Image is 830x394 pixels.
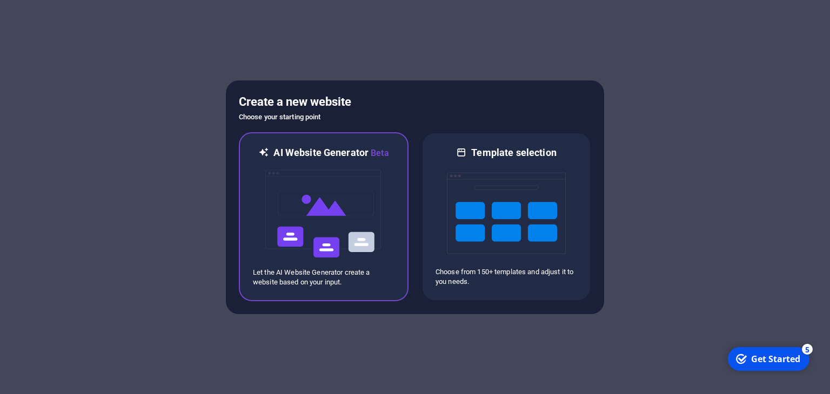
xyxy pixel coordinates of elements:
img: ai [264,160,383,268]
p: Choose from 150+ templates and adjust it to you needs. [436,267,577,287]
h5: Create a new website [239,93,591,111]
h6: AI Website Generator [273,146,389,160]
div: Get Started [29,10,78,22]
div: Get Started 5 items remaining, 0% complete [6,4,88,28]
h6: Template selection [471,146,556,159]
div: Template selectionChoose from 150+ templates and adjust it to you needs. [421,132,591,301]
div: AI Website GeneratorBetaaiLet the AI Website Generator create a website based on your input. [239,132,409,301]
h6: Choose your starting point [239,111,591,124]
span: Beta [369,148,389,158]
p: Let the AI Website Generator create a website based on your input. [253,268,394,287]
div: 5 [80,1,91,12]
